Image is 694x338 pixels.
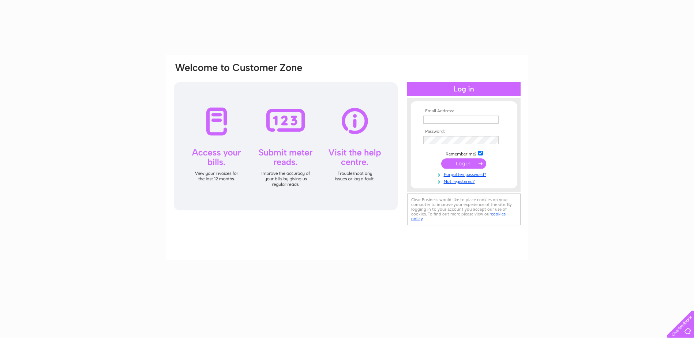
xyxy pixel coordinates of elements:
[423,177,506,184] a: Not registered?
[421,150,506,157] td: Remember me?
[407,194,521,225] div: Clear Business would like to place cookies on your computer to improve your experience of the sit...
[423,170,506,177] a: Forgotten password?
[441,158,486,169] input: Submit
[421,129,506,134] th: Password:
[411,211,506,221] a: cookies policy
[421,109,506,114] th: Email Address:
